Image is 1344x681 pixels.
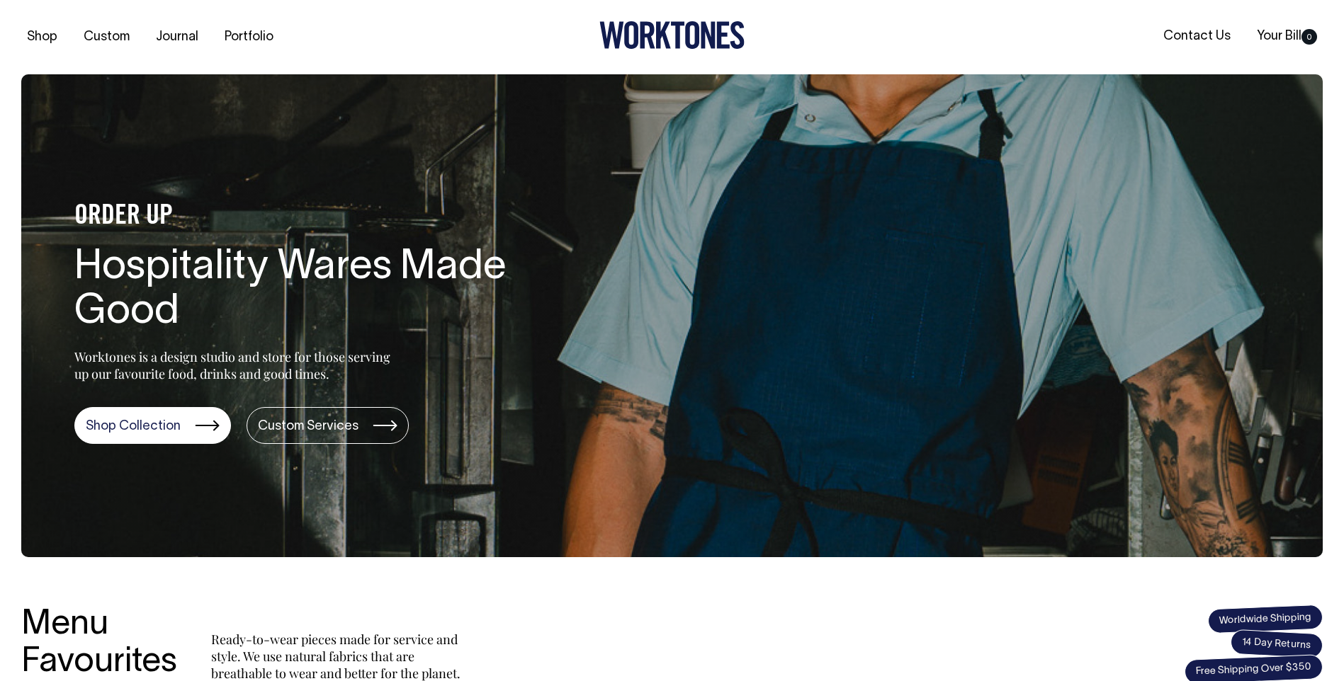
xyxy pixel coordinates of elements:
[74,407,231,444] a: Shop Collection
[74,202,528,231] h4: ORDER UP
[219,25,279,49] a: Portfolio
[1158,25,1236,48] a: Contact Us
[247,407,409,444] a: Custom Services
[21,25,63,49] a: Shop
[78,25,135,49] a: Custom
[150,25,204,49] a: Journal
[74,246,528,336] h1: Hospitality Wares Made Good
[1251,25,1323,48] a: Your Bill0
[1301,29,1317,45] span: 0
[1207,604,1323,634] span: Worldwide Shipping
[1230,629,1323,659] span: 14 Day Returns
[74,348,397,382] p: Worktones is a design studio and store for those serving up our favourite food, drinks and good t...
